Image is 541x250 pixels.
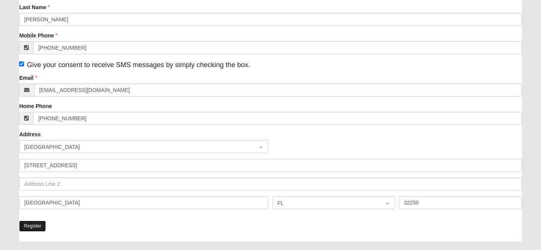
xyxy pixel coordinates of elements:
[19,177,522,190] input: Address Line 2
[277,199,376,207] span: FL
[19,131,40,138] label: Address
[19,61,24,66] input: Give your consent to receive SMS messages by simply checking the box.
[19,196,269,209] input: City
[19,3,50,11] label: Last Name
[19,74,37,82] label: Email
[19,159,522,172] input: Address Line 1
[24,143,250,151] span: United States
[27,61,250,69] span: Give your consent to receive SMS messages by simply checking the box.
[19,102,52,110] label: Home Phone
[19,32,58,39] label: Mobile Phone
[399,196,522,209] input: Zip
[19,221,46,232] button: Register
